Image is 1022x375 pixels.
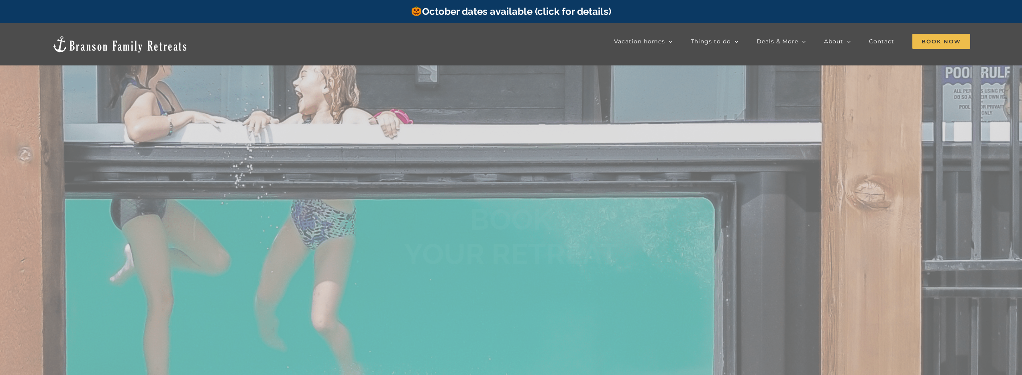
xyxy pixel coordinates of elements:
span: Book Now [912,34,970,49]
img: Branson Family Retreats Logo [52,35,188,53]
span: Contact [869,39,894,44]
a: Vacation homes [614,33,673,49]
a: Contact [869,33,894,49]
span: Vacation homes [614,39,665,44]
a: Deals & More [757,33,806,49]
nav: Main Menu [614,33,970,49]
span: Things to do [691,39,731,44]
b: BOOK YOUR RETREAT [404,202,618,271]
span: About [824,39,843,44]
span: Deals & More [757,39,798,44]
a: About [824,33,851,49]
a: Things to do [691,33,738,49]
a: October dates available (click for details) [411,6,611,17]
img: 🎃 [412,6,421,16]
a: Book Now [912,33,970,49]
